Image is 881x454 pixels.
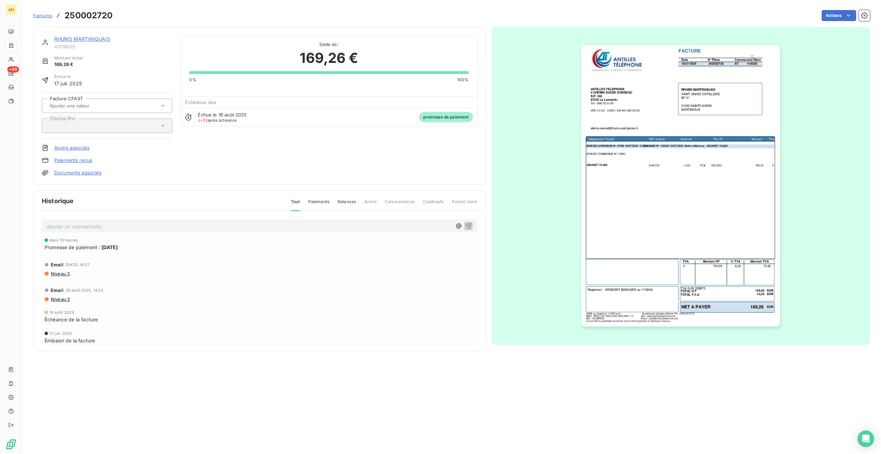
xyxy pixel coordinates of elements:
span: 17 juil. 2025 [54,80,82,87]
span: 26 août 2025, 14:23 [66,288,104,292]
span: Promesse de paiement : [45,244,100,251]
span: Factures [33,13,52,18]
span: Échue le 16 août 2025 [198,112,246,117]
span: +99 [7,66,19,73]
span: Émission de la facture [45,337,95,344]
span: Émise le [54,74,82,80]
span: Niveau 3 [50,296,70,302]
span: après échéance [198,118,236,122]
span: Échéance de la facture [45,316,98,323]
a: RHUMS MARTINIQUAIS [54,36,110,42]
span: Relances [338,199,356,210]
span: 411118020 [54,44,172,49]
span: 0% [189,77,196,83]
span: Historique [42,196,74,206]
a: Avoirs associés [54,144,89,151]
button: Actions [822,10,856,21]
span: dans 10 heures [49,238,78,242]
span: 169,26 € [300,48,358,68]
span: J+32 [198,118,207,123]
span: Creditsafe [423,199,444,210]
span: [DATE] [101,244,118,251]
span: Niveau 3 [50,271,70,276]
span: [DATE] 16:27 [66,263,90,267]
img: Logo LeanPay [6,439,17,450]
input: Ajouter une valeur [49,103,118,109]
a: Documents associés [54,169,101,176]
span: Email [51,287,64,293]
span: Montant initial [54,55,83,61]
img: invoice_thumbnail [581,45,780,327]
a: Factures [33,12,52,19]
span: Échéance due [185,100,216,105]
span: Paiements [308,199,329,210]
span: Solde dû : [189,41,468,48]
span: Portail client [452,199,477,210]
div: Open Intercom Messenger [858,431,874,447]
span: Commentaires [385,199,415,210]
span: 100% [457,77,469,83]
h3: 250002720 [65,9,113,22]
div: AN [6,4,17,15]
a: Paiements reçus [54,157,92,164]
span: Tout [291,199,300,211]
span: Email [51,262,64,267]
span: promesse de paiement [419,112,473,122]
span: 17 juil. 2025 [49,331,72,335]
span: 16 août 2025 [49,310,74,314]
span: Avoirs [364,199,377,210]
span: 169,26 € [54,61,83,68]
